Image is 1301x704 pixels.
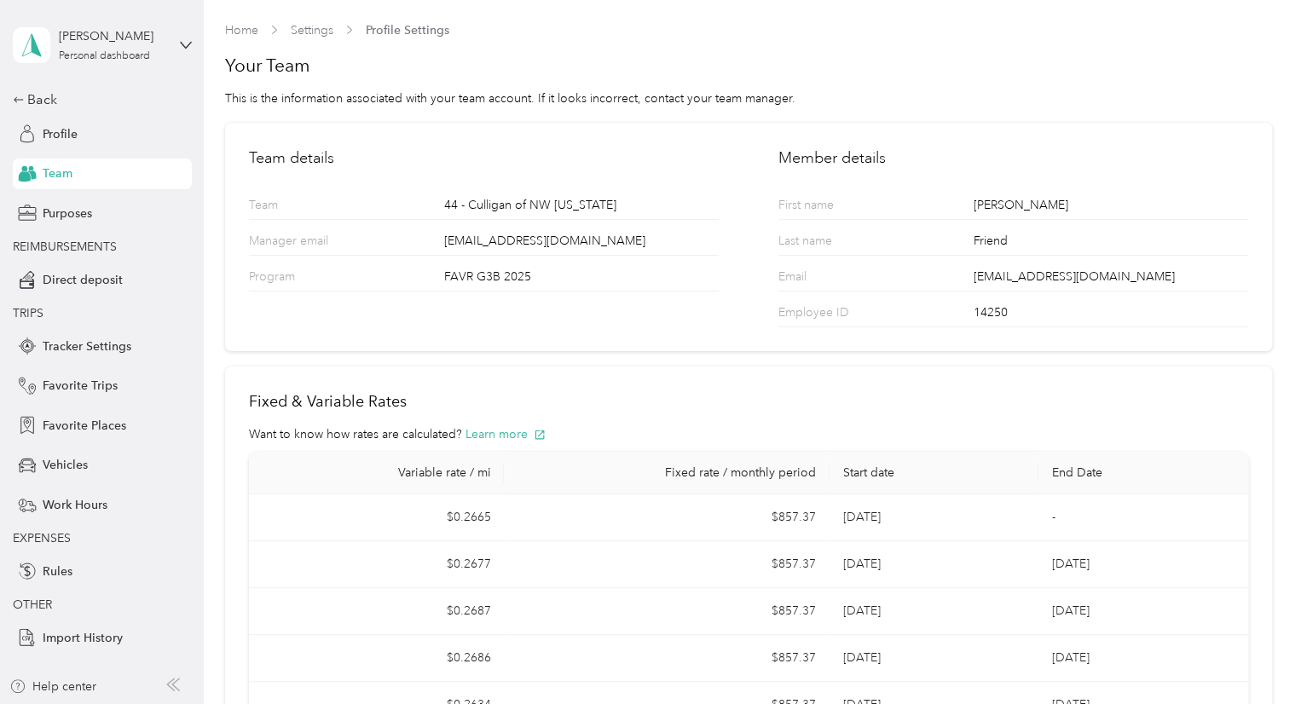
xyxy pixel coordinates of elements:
td: [DATE] [830,494,1038,541]
span: Import History [43,629,123,647]
td: [DATE] [1038,541,1247,588]
div: Friend [974,232,1247,255]
span: Tracker Settings [43,338,131,355]
span: Purposes [43,205,92,222]
h2: Member details [778,147,1248,170]
a: Settings [291,23,333,38]
td: $0.2686 [249,635,505,682]
span: Favorite Places [43,417,126,435]
p: First name [778,196,910,219]
th: End Date [1038,452,1247,494]
span: Profile [43,125,78,143]
span: OTHER [13,597,52,612]
button: Learn more [465,425,546,443]
span: Team [43,164,72,182]
div: 44 - Culligan of NW [US_STATE] [444,196,718,219]
td: [DATE] [830,635,1038,682]
p: Employee ID [778,303,910,326]
td: [DATE] [1038,588,1247,635]
td: [DATE] [830,541,1038,588]
button: Help center [9,678,96,695]
td: $857.37 [504,494,830,541]
h2: Fixed & Variable Rates [249,390,1248,413]
p: Manager email [249,232,380,255]
iframe: Everlance-gr Chat Button Frame [1206,609,1301,704]
h2: Team details [249,147,719,170]
td: $0.2665 [249,494,505,541]
div: FAVR G3B 2025 [444,268,718,291]
span: Direct deposit [43,271,123,289]
span: Profile Settings [366,21,449,39]
th: Variable rate / mi [249,452,505,494]
div: [PERSON_NAME] [59,27,165,45]
td: $0.2677 [249,541,505,588]
td: $857.37 [504,588,830,635]
div: Want to know how rates are calculated? [249,425,1248,443]
td: $857.37 [504,635,830,682]
p: Program [249,268,380,291]
p: Last name [778,232,910,255]
div: Personal dashboard [59,51,150,61]
span: REIMBURSEMENTS [13,239,117,254]
td: [DATE] [830,588,1038,635]
th: Start date [830,452,1038,494]
span: [EMAIL_ADDRESS][DOMAIN_NAME] [444,232,650,250]
td: $0.2687 [249,588,505,635]
a: Home [225,23,258,38]
div: This is the information associated with your team account. If it looks incorrect, contact your te... [225,89,1272,107]
span: Vehicles [43,456,88,474]
th: Fixed rate / monthly period [504,452,830,494]
h1: Your Team [225,54,1272,78]
span: Work Hours [43,496,107,514]
span: EXPENSES [13,531,71,545]
div: [PERSON_NAME] [974,196,1247,219]
span: TRIPS [13,306,43,320]
td: - [1038,494,1247,541]
span: Favorite Trips [43,377,118,395]
p: Email [778,268,910,291]
div: 14250 [974,303,1247,326]
td: [DATE] [1038,635,1247,682]
span: Rules [43,563,72,580]
div: Back [13,89,183,110]
td: $857.37 [504,541,830,588]
div: [EMAIL_ADDRESS][DOMAIN_NAME] [974,268,1247,291]
p: Team [249,196,380,219]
